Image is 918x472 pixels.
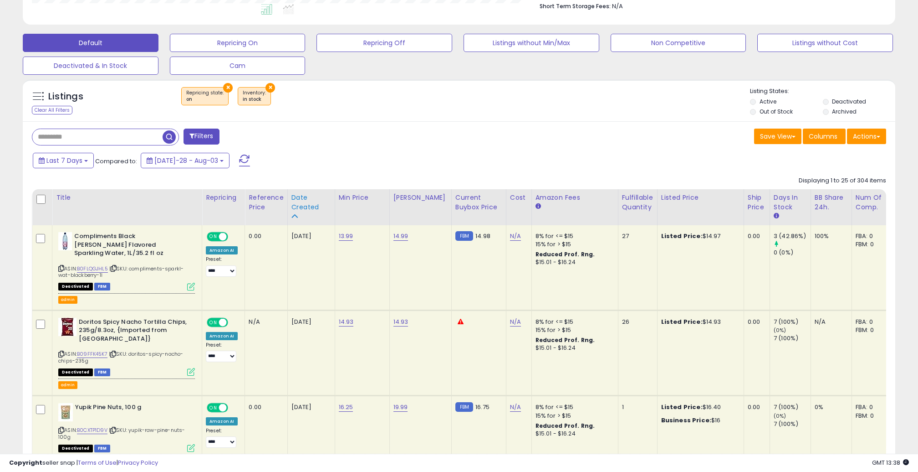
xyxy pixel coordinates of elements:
div: Current Buybox Price [455,193,502,212]
div: Reference Price [249,193,283,212]
div: N/A [249,318,280,326]
div: 26 [622,318,650,326]
button: Cam [170,57,306,75]
span: All listings that are unavailable for purchase on Amazon for any reason other than out-of-stock [58,368,93,376]
a: 14.93 [393,317,408,327]
span: 2025-08-11 13:38 GMT [872,458,909,467]
b: Listed Price: [661,232,703,240]
a: B09FFK45K7 [77,350,107,358]
a: Terms of Use [78,458,117,467]
span: Compared to: [95,157,137,166]
div: 0.00 [748,318,763,326]
a: 19.99 [393,403,408,412]
a: Privacy Policy [118,458,158,467]
div: $15.01 - $16.24 [535,344,611,352]
span: All listings that are unavailable for purchase on Amazon for any reason other than out-of-stock [58,283,93,290]
button: Actions [847,129,886,144]
div: ASIN: [58,403,195,451]
a: B0FLQGJHL5 [77,265,108,273]
small: (0%) [774,412,786,420]
div: Amazon Fees [535,193,614,202]
label: Deactivated [832,98,866,105]
label: Archived [832,108,857,115]
a: 13.99 [339,232,353,241]
div: Days In Stock [774,193,807,212]
span: Columns [809,132,837,141]
div: Displaying 1 to 25 of 304 items [799,176,886,185]
b: Listed Price: [661,403,703,411]
div: Preset: [206,428,238,448]
span: ON [208,233,219,241]
b: Business Price: [661,416,711,425]
h5: Listings [48,90,83,103]
div: Preset: [206,256,238,277]
span: ON [208,404,219,412]
div: FBA: 0 [856,403,886,411]
button: admin [58,296,77,304]
span: All listings that are unavailable for purchase on Amazon for any reason other than out-of-stock [58,445,93,452]
span: Last 7 Days [46,156,82,165]
img: 41qLHJL3ezL._SL40_.jpg [58,403,73,421]
a: N/A [510,232,521,241]
span: 14.98 [475,232,490,240]
div: 8% for <= $15 [535,318,611,326]
div: 0.00 [249,232,280,240]
div: Fulfillable Quantity [622,193,653,212]
span: OFF [227,233,241,241]
div: 7 (100%) [774,403,811,411]
b: Compliments Black [PERSON_NAME] Flavored Sparkling Water, 1L/35.2 fl oz [74,232,185,260]
div: FBM: 0 [856,326,886,334]
span: FBM [94,368,111,376]
small: Days In Stock. [774,212,779,220]
button: Save View [754,129,801,144]
div: Min Price [339,193,386,202]
button: Repricing Off [316,34,452,52]
div: 15% for > $15 [535,326,611,334]
strong: Copyright [9,458,42,467]
div: 7 (100%) [774,420,811,428]
a: 16.25 [339,403,353,412]
div: Listed Price [661,193,740,202]
div: 7 (100%) [774,318,811,326]
span: N/A [612,2,623,10]
div: Repricing [206,193,241,202]
div: $14.93 [661,318,737,326]
div: 27 [622,232,650,240]
div: 0.00 [748,232,763,240]
span: | SKU: yupik-raw-pine-nuts-100g [58,426,185,440]
div: 0.00 [748,403,763,411]
a: 14.99 [393,232,408,241]
label: Out of Stock [760,108,793,115]
button: Columns [803,129,846,144]
button: admin [58,381,77,389]
span: FBM [94,445,111,452]
button: Repricing On [170,34,306,52]
div: 0 (0%) [774,249,811,257]
div: BB Share 24h. [815,193,848,212]
small: (0%) [774,327,786,334]
a: 14.93 [339,317,354,327]
label: Active [760,98,776,105]
div: $16 [661,416,737,425]
span: FBM [94,283,111,290]
div: seller snap | | [9,459,158,467]
button: × [265,83,275,93]
div: ASIN: [58,232,195,290]
div: FBM: 0 [856,240,886,249]
button: [DATE]-28 - Aug-03 [141,153,229,168]
span: Repricing state : [186,89,224,103]
div: Clear All Filters [32,106,72,114]
button: Deactivated & In Stock [23,57,158,75]
div: Amazon AI [206,332,238,340]
div: [DATE] [291,318,328,326]
div: FBM: 0 [856,412,886,420]
b: Yupik Pine Nuts, 100 g [75,403,186,414]
div: FBA: 0 [856,232,886,240]
p: Listing States: [750,87,895,96]
div: 15% for > $15 [535,412,611,420]
div: 3 (42.86%) [774,232,811,240]
a: N/A [510,403,521,412]
div: $15.01 - $16.24 [535,259,611,266]
div: Title [56,193,198,202]
span: | SKU: compliments-sparkl-wat-blackberry-1l [58,265,184,279]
